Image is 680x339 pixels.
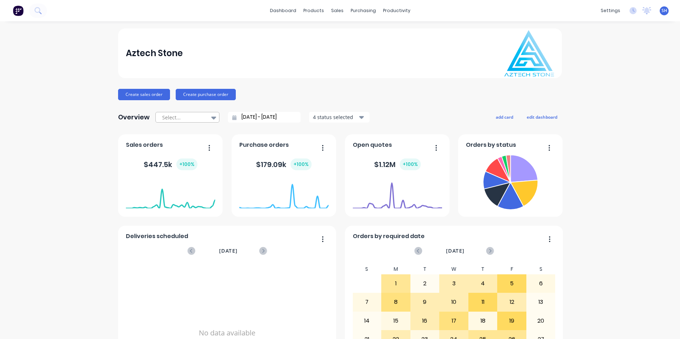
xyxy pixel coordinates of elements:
[118,89,170,100] button: Create sales order
[300,5,328,16] div: products
[440,275,468,292] div: 3
[469,293,497,311] div: 11
[491,112,518,122] button: add card
[504,30,554,76] img: Aztech Stone
[256,158,312,170] div: $ 179.09k
[126,46,183,60] div: Aztech Stone
[498,275,526,292] div: 5
[353,312,381,330] div: 14
[440,312,468,330] div: 17
[526,264,556,274] div: S
[353,293,381,311] div: 7
[466,141,516,149] span: Orders by status
[352,264,382,274] div: S
[446,247,464,255] span: [DATE]
[313,113,358,121] div: 4 status selected
[374,158,421,170] div: $ 1.12M
[411,275,439,292] div: 2
[347,5,379,16] div: purchasing
[469,312,497,330] div: 18
[291,158,312,170] div: + 100 %
[439,264,468,274] div: W
[469,275,497,292] div: 4
[382,293,410,311] div: 8
[468,264,498,274] div: T
[176,158,197,170] div: + 100 %
[498,293,526,311] div: 12
[381,264,410,274] div: M
[13,5,23,16] img: Factory
[400,158,421,170] div: + 100 %
[527,275,555,292] div: 6
[266,5,300,16] a: dashboard
[662,7,667,14] span: SH
[239,141,289,149] span: Purchase orders
[144,158,197,170] div: $ 447.5k
[382,275,410,292] div: 1
[382,312,410,330] div: 15
[597,5,624,16] div: settings
[353,141,392,149] span: Open quotes
[498,312,526,330] div: 19
[126,141,163,149] span: Sales orders
[176,89,236,100] button: Create purchase order
[379,5,414,16] div: productivity
[440,293,468,311] div: 10
[410,264,440,274] div: T
[411,312,439,330] div: 16
[219,247,238,255] span: [DATE]
[527,293,555,311] div: 13
[309,112,370,123] button: 4 status selected
[527,312,555,330] div: 20
[328,5,347,16] div: sales
[522,112,562,122] button: edit dashboard
[411,293,439,311] div: 9
[118,110,150,124] div: Overview
[126,232,188,241] span: Deliveries scheduled
[497,264,526,274] div: F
